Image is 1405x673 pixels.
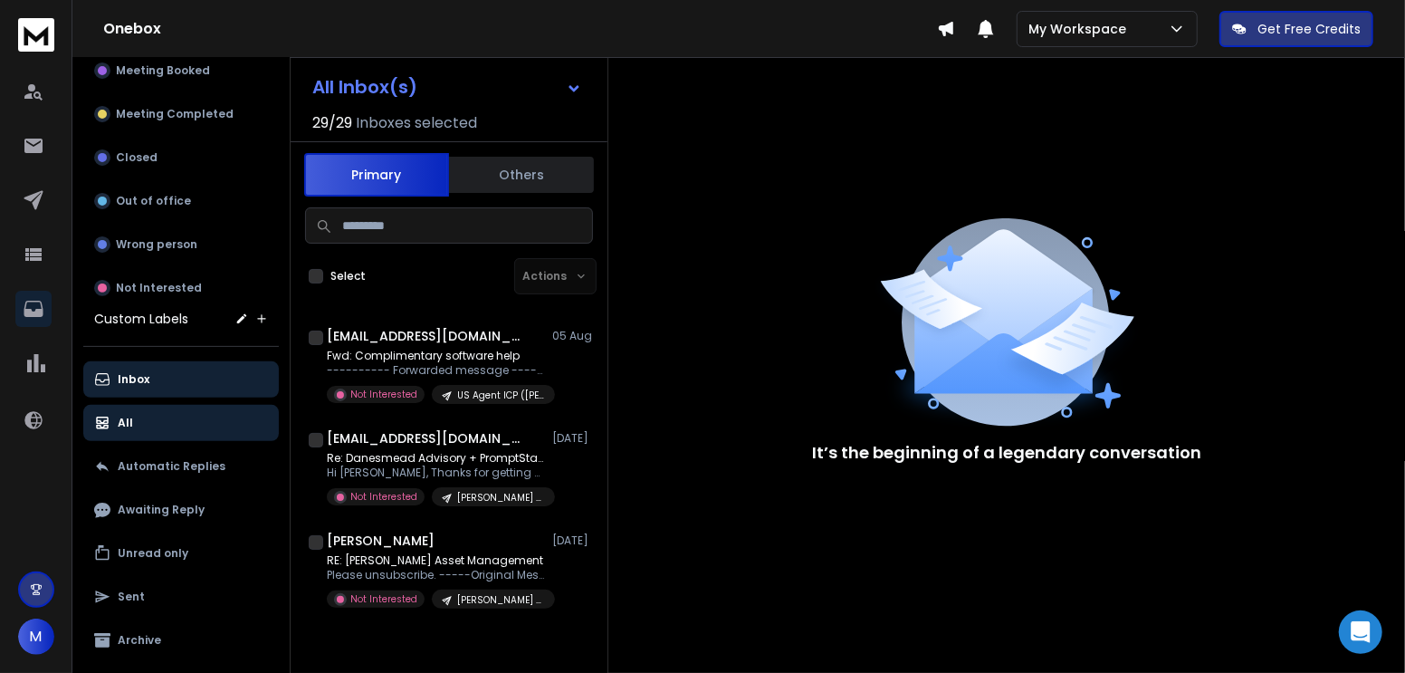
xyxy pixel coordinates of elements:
button: Awaiting Reply [83,492,279,528]
p: Meeting Booked [116,63,210,78]
p: Closed [116,150,158,165]
h1: [EMAIL_ADDRESS][DOMAIN_NAME] [327,327,526,345]
button: Others [449,155,594,195]
h1: [PERSON_NAME] [327,532,435,550]
p: Please unsubscribe. -----Original Message----- From: [327,568,544,582]
button: Meeting Booked [83,53,279,89]
p: Inbox [118,372,149,387]
p: Sent [118,590,145,604]
p: Wrong person [116,237,197,252]
p: Re: Danesmead Advisory + PromptStack [327,451,544,466]
p: All [118,416,133,430]
button: Automatic Replies [83,448,279,485]
p: Hi [PERSON_NAME], Thanks for getting back. [327,466,544,480]
h3: Custom Labels [94,310,188,328]
p: RE: [PERSON_NAME] Asset Management [327,553,544,568]
label: Select [330,269,366,284]
p: It’s the beginning of a legendary conversation [812,440,1201,466]
span: 29 / 29 [312,112,352,134]
p: Meeting Completed [116,107,234,121]
p: US Agent ICP ([PERSON_NAME]) [457,389,544,402]
p: Not Interested [116,281,202,295]
button: M [18,619,54,655]
p: Not Interested [350,592,417,606]
button: Wrong person [83,226,279,263]
p: Automatic Replies [118,459,225,474]
button: All Inbox(s) [298,69,597,105]
p: 05 Aug [552,329,593,343]
button: Sent [83,579,279,615]
p: [DATE] [552,431,593,446]
h3: Inboxes selected [356,112,477,134]
button: Get Free Credits [1219,11,1373,47]
h1: [EMAIL_ADDRESS][DOMAIN_NAME] [327,429,526,447]
h1: All Inbox(s) [312,78,417,96]
p: Not Interested [350,490,417,504]
p: [PERSON_NAME] UK Fintech [457,593,544,607]
button: Inbox [83,361,279,398]
p: [PERSON_NAME] UK Fintech [457,491,544,505]
button: Closed [83,139,279,176]
h1: Onebox [103,18,937,40]
p: Get Free Credits [1257,20,1361,38]
button: Unread only [83,535,279,572]
p: [DATE] [552,534,593,548]
button: Archive [83,622,279,659]
button: All [83,405,279,441]
p: ---------- Forwarded message --------- From: [PERSON_NAME] [327,363,544,378]
p: My Workspace [1028,20,1133,38]
p: Archive [118,633,161,648]
div: Open Intercom Messenger [1339,611,1382,654]
button: Primary [304,153,449,197]
button: Out of office [83,183,279,219]
p: Out of office [116,194,191,208]
img: logo [18,18,54,52]
button: Meeting Completed [83,96,279,132]
button: Not Interested [83,270,279,306]
p: Not Interested [350,388,417,401]
p: Unread only [118,546,188,561]
p: Fwd: Complimentary software help [327,349,544,363]
p: Awaiting Reply [118,503,205,517]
